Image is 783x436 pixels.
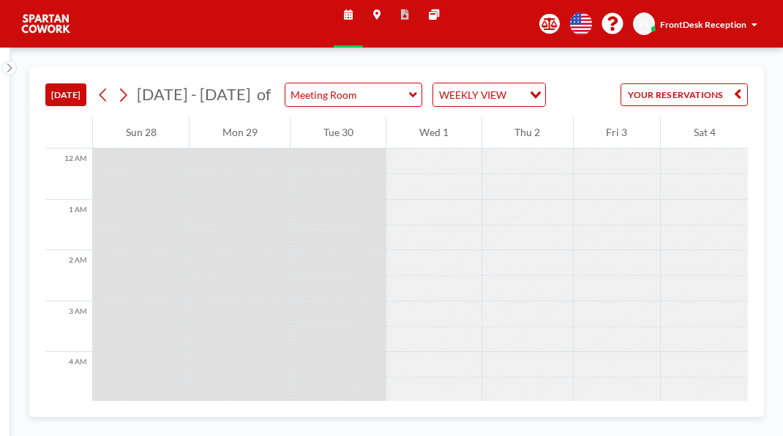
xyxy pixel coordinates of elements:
div: Fri 3 [574,117,660,149]
div: Mon 29 [190,117,290,149]
span: FrontDesk Reception [660,19,746,30]
div: Search for option [433,83,545,106]
span: [DATE] - [DATE] [137,85,251,104]
button: YOUR RESERVATIONS [621,83,748,106]
input: Search for option [510,86,521,103]
div: Thu 2 [482,117,573,149]
img: organization-logo [20,11,72,37]
div: Sun 28 [93,117,189,149]
div: 3 AM [45,301,92,353]
span: WEEKLY VIEW [436,86,509,103]
div: 4 AM [45,352,92,403]
div: Sat 4 [661,117,748,149]
div: 12 AM [45,149,92,200]
input: Meeting Room [285,83,409,106]
div: Tue 30 [291,117,386,149]
span: FR [639,18,650,29]
button: [DATE] [45,83,86,106]
div: 2 AM [45,250,92,301]
div: 1 AM [45,200,92,251]
div: Wed 1 [386,117,481,149]
span: of [257,85,271,105]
